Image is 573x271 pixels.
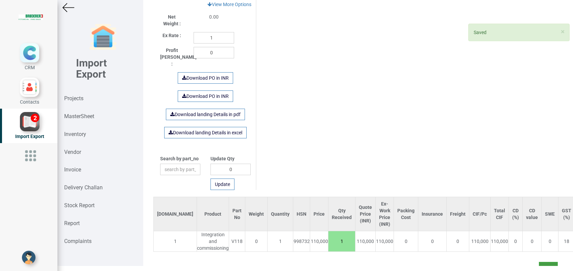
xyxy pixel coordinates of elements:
div: 2 [31,114,39,122]
label: Update Qty [210,155,234,162]
td: 998732 [293,231,310,252]
strong: Inventory [64,131,86,137]
td: 0 [542,231,558,252]
div: Part No [232,207,242,221]
td: 1 [154,231,197,252]
span: CRM [25,65,35,70]
strong: Report [64,220,80,226]
th: CD (%) [509,197,523,231]
td: 110,000 [376,231,394,252]
strong: MasterSheet [64,113,94,119]
th: Price [310,197,328,231]
a: Download landing Details in pdf [166,109,245,120]
a: Download PO in INR [178,90,233,102]
span: Saved [474,30,487,35]
strong: Vendor [64,149,81,155]
th: Weight [245,197,268,231]
strong: Stock Report [64,202,95,209]
input: search by part_no [160,164,200,175]
td: 110,000 [310,231,328,252]
a: Download PO in INR [178,72,233,84]
td: 0 [394,231,418,252]
th: Quote Price (INR) [355,197,376,231]
td: 110,000 [355,231,376,252]
td: 0 [245,231,268,252]
td: 1 [268,231,293,252]
label: Search by part_no [160,155,199,162]
strong: Delivery Challan [64,184,103,191]
button: Update [210,179,234,190]
td: 0 [523,231,542,252]
span: × [561,28,565,36]
div: Integration and commissioning [197,231,229,251]
th: Freight [447,197,469,231]
span: 0.00 [209,14,219,20]
div: Product [200,211,225,217]
span: Contacts [20,99,39,105]
th: Quantity [268,197,293,231]
div: V118 [229,238,245,245]
th: Total CIF [491,197,509,231]
td: 0 [418,231,447,252]
label: Profit [PERSON_NAME] : [160,47,183,67]
strong: Invoice [64,166,81,173]
th: CIF/Pc [469,197,491,231]
strong: Complaints [64,238,92,244]
td: 0 [509,231,523,252]
strong: Projects [64,95,83,102]
th: [DOMAIN_NAME] [154,197,197,231]
td: 110,000 [469,231,491,252]
th: Insurance [418,197,447,231]
a: Download landing Details in excel [164,127,247,138]
th: Packing Cost [394,197,418,231]
td: 0 [447,231,469,252]
b: Import Export [76,57,107,80]
label: Net Weight : [160,13,183,27]
th: CD value [523,197,542,231]
td: 110,000 [491,231,509,252]
label: Ex Rate : [163,32,181,39]
th: Qty Received [328,197,355,231]
span: Import Export [15,134,44,139]
th: Ex-Work Price (INR) [376,197,394,231]
th: HSN [293,197,310,231]
img: garage-closed.png [90,24,117,51]
th: SWE [542,197,558,231]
